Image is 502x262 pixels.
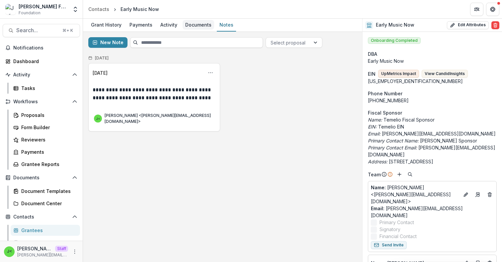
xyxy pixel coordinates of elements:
span: Documents [13,175,69,181]
span: Onboarding Completed [368,37,421,44]
h2: [DATE] [95,56,109,60]
button: View CandidInsights [422,70,468,78]
a: Go to contact [472,189,483,200]
div: Payments [127,20,155,30]
a: Constituents [11,237,80,248]
h2: Early Music Now [376,22,414,28]
a: Payments [127,19,155,32]
div: Early Music Now [368,57,497,64]
span: Foundation [19,10,41,16]
div: Julie <julie@trytemelio.com> [96,117,100,121]
a: Reviewers [11,134,80,145]
i: Primary Contact Email: [368,145,417,150]
button: Delete [491,21,499,29]
p: [PERSON_NAME] <[PERSON_NAME][EMAIL_ADDRESS][DOMAIN_NAME]> [17,245,52,252]
button: Notifications [3,43,80,53]
div: Dashboard [13,58,75,65]
div: Grantee Reports [21,161,75,168]
p: [PERSON_NAME][EMAIL_ADDRESS][DOMAIN_NAME] [17,252,68,258]
div: Document Center [21,200,75,207]
div: [DATE] [93,69,108,76]
button: Options [205,67,216,78]
div: Payments [21,148,75,155]
p: [STREET_ADDRESS] [368,158,497,165]
span: Activity [13,72,69,78]
p: [PERSON_NAME][EMAIL_ADDRESS][DOMAIN_NAME] [368,130,497,137]
p: Temelio Fiscal Sponsor [368,116,497,123]
span: Signatory [379,226,400,233]
p: Temelio EIN [368,123,497,130]
a: Notes [217,19,236,32]
p: [PERSON_NAME] <[PERSON_NAME][EMAIL_ADDRESS][DOMAIN_NAME]> [105,113,216,125]
button: New Note [88,37,127,48]
button: Partners [470,3,483,16]
button: Deletes [486,191,494,199]
a: Contacts [86,4,112,14]
a: Form Builder [11,122,80,133]
span: Search... [16,27,58,34]
div: [US_EMPLOYER_IDENTIFICATION_NUMBER] [368,78,497,85]
i: Email: [368,131,380,136]
span: Phone Number [368,90,402,97]
div: Constituents [21,239,75,246]
a: Document Center [11,198,80,209]
span: DBA [368,50,377,57]
button: Send Invite [371,241,407,249]
a: Grantee Reports [11,159,80,170]
span: Notifications [13,45,77,51]
span: Workflows [13,99,69,105]
button: Open Workflows [3,96,80,107]
span: Fiscal Sponsor [368,109,402,116]
div: Reviewers [21,136,75,143]
button: Edit Attributes [447,21,489,29]
div: Julie <julie@trytemelio.com> [7,249,12,254]
div: Activity [158,20,180,30]
a: Proposals [11,110,80,121]
a: Grantees [11,225,80,236]
a: Email: [PERSON_NAME][EMAIL_ADDRESS][DOMAIN_NAME] [371,205,494,219]
p: [PERSON_NAME] <[PERSON_NAME][EMAIL_ADDRESS][DOMAIN_NAME]> [371,184,459,205]
button: Open Activity [3,69,80,80]
div: Documents [183,20,214,30]
a: Tasks [11,83,80,94]
button: Open Documents [3,172,80,183]
i: Name: [368,117,382,123]
a: Dashboard [3,56,80,67]
button: Search... [3,24,80,37]
div: Contacts [88,6,109,13]
div: Form Builder [21,124,75,131]
span: Name : [371,185,386,190]
p: [PERSON_NAME] Sponsor [368,137,497,144]
i: Address: [368,159,387,164]
div: Notes [217,20,236,30]
div: [PERSON_NAME] Foundation [19,3,68,10]
a: Activity [158,19,180,32]
nav: breadcrumb [86,4,162,14]
a: Payments [11,146,80,157]
a: Document Templates [11,186,80,197]
a: Grant History [88,19,124,32]
span: Financial Contact [379,233,417,240]
img: Julie Foundation [5,4,16,15]
a: Name: [PERSON_NAME] <[PERSON_NAME][EMAIL_ADDRESS][DOMAIN_NAME]> [371,184,459,205]
span: Contacts [13,214,69,220]
p: Staff [55,246,68,252]
div: Document Templates [21,188,75,195]
div: ⌘ + K [61,27,74,34]
div: Tasks [21,85,75,92]
button: Open entity switcher [71,3,80,16]
div: Proposals [21,112,75,119]
div: Early Music Now [121,6,159,13]
p: EIN [368,70,376,77]
a: Documents [183,19,214,32]
button: Open Contacts [3,212,80,222]
button: Search [406,170,414,178]
div: [PHONE_NUMBER] [368,97,497,104]
span: Primary Contact [379,219,414,226]
div: Grantees [21,227,75,234]
button: Get Help [486,3,499,16]
button: Edit [462,191,470,199]
p: Team [368,171,381,178]
button: UpMetrics Impact [378,70,419,78]
div: Grant History [88,20,124,30]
